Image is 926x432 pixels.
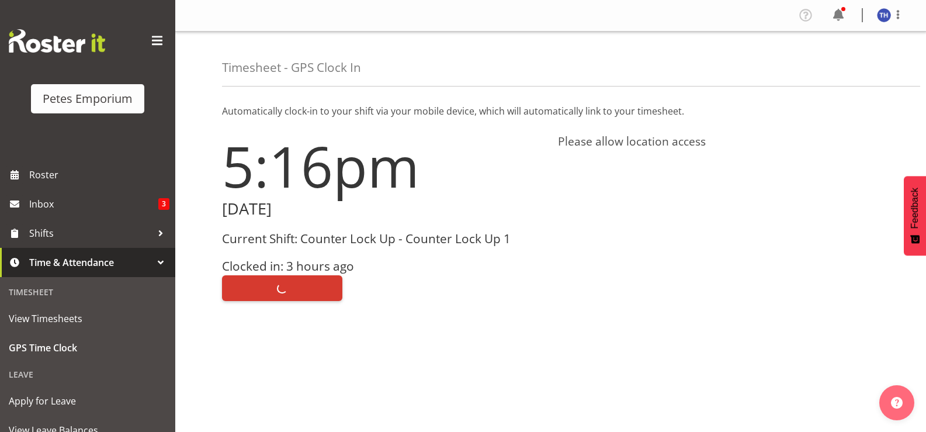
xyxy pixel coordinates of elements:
span: Roster [29,166,169,184]
span: View Timesheets [9,310,167,327]
span: Inbox [29,195,158,213]
h4: Timesheet - GPS Clock In [222,61,361,74]
h3: Current Shift: Counter Lock Up - Counter Lock Up 1 [222,232,544,246]
span: Time & Attendance [29,254,152,271]
span: Shifts [29,224,152,242]
span: 3 [158,198,169,210]
div: Timesheet [3,280,172,304]
span: GPS Time Clock [9,339,167,357]
a: View Timesheets [3,304,172,333]
a: Apply for Leave [3,386,172,416]
h1: 5:16pm [222,134,544,198]
p: Automatically clock-in to your shift via your mobile device, which will automatically link to you... [222,104,879,118]
a: GPS Time Clock [3,333,172,362]
div: Leave [3,362,172,386]
h3: Clocked in: 3 hours ago [222,260,544,273]
span: Feedback [910,188,920,229]
h4: Please allow location access [558,134,880,148]
img: help-xxl-2.png [891,397,903,409]
button: Feedback - Show survey [904,176,926,255]
img: teresa-hawkins9867.jpg [877,8,891,22]
span: Apply for Leave [9,392,167,410]
img: Rosterit website logo [9,29,105,53]
h2: [DATE] [222,200,544,218]
div: Petes Emporium [43,90,133,108]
